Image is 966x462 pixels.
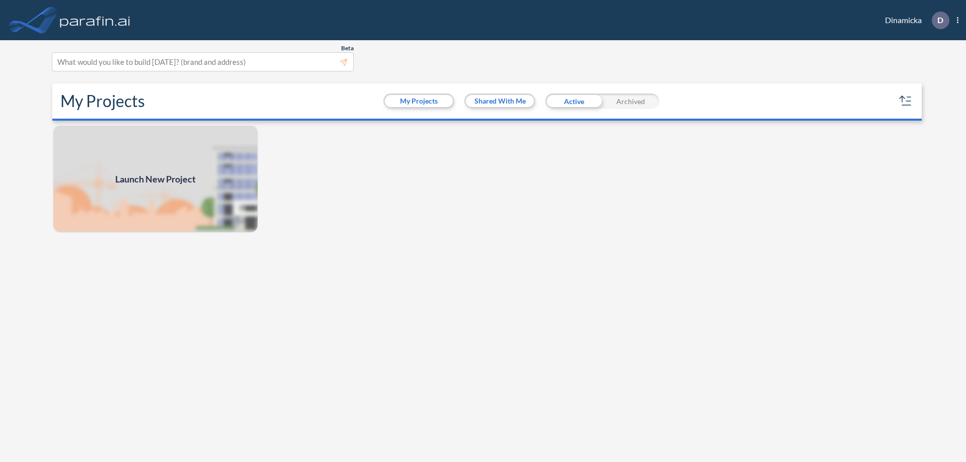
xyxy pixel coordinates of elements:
[545,94,602,109] div: Active
[602,94,659,109] div: Archived
[466,95,534,107] button: Shared With Me
[52,125,259,233] img: add
[60,91,145,111] h2: My Projects
[115,172,196,186] span: Launch New Project
[58,10,132,30] img: logo
[898,93,914,109] button: sort
[52,125,259,233] a: Launch New Project
[385,95,453,107] button: My Projects
[937,16,943,25] p: D
[870,12,958,29] div: Dinamicka
[341,44,354,52] span: Beta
